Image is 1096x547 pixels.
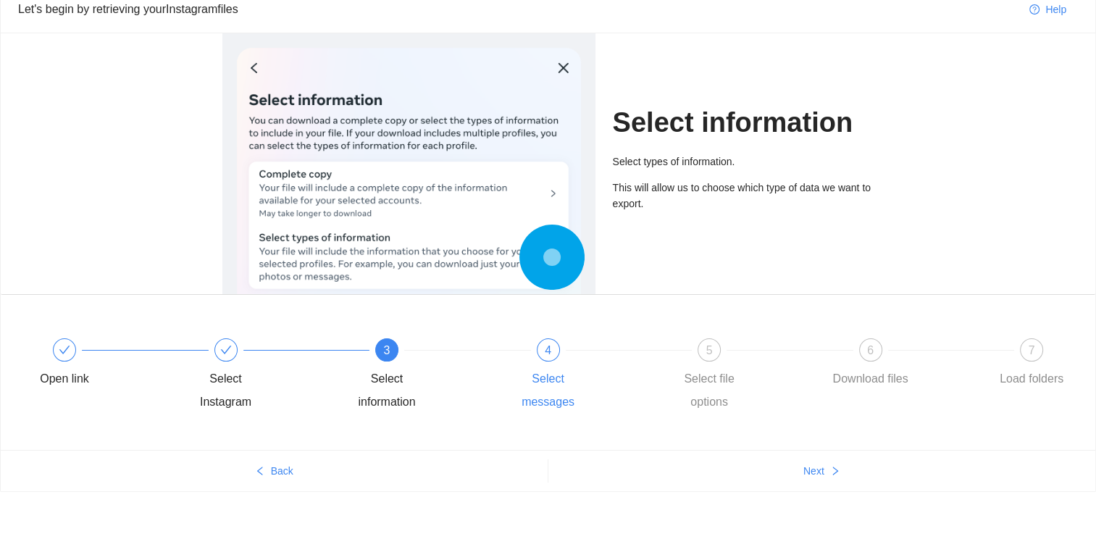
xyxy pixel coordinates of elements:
[667,367,751,414] div: Select file options
[867,344,874,356] span: 6
[345,338,506,414] div: 3Select information
[830,466,840,477] span: right
[184,338,346,414] div: Select Instagram
[613,180,874,212] p: This will allow us to choose which type of data we want to export.
[1045,1,1066,17] span: Help
[829,338,990,391] div: 6Download files
[345,367,429,414] div: Select information
[271,463,293,479] span: Back
[1,459,548,483] button: leftBack
[506,367,590,414] div: Select messages
[255,466,265,477] span: left
[667,338,829,414] div: 5Select file options
[613,154,874,170] p: Select types of information.
[545,344,551,356] span: 4
[506,338,668,414] div: 4Select messages
[40,367,89,391] div: Open link
[220,344,232,356] span: check
[1029,344,1035,356] span: 7
[384,344,390,356] span: 3
[1029,4,1039,16] span: question-circle
[990,338,1074,391] div: 7Load folders
[1000,367,1063,391] div: Load folders
[706,344,713,356] span: 5
[184,367,268,414] div: Select Instagram
[832,367,908,391] div: Download files
[22,338,184,391] div: Open link
[59,344,70,356] span: check
[613,106,874,140] h1: Select information
[803,463,824,479] span: Next
[548,459,1096,483] button: Nextright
